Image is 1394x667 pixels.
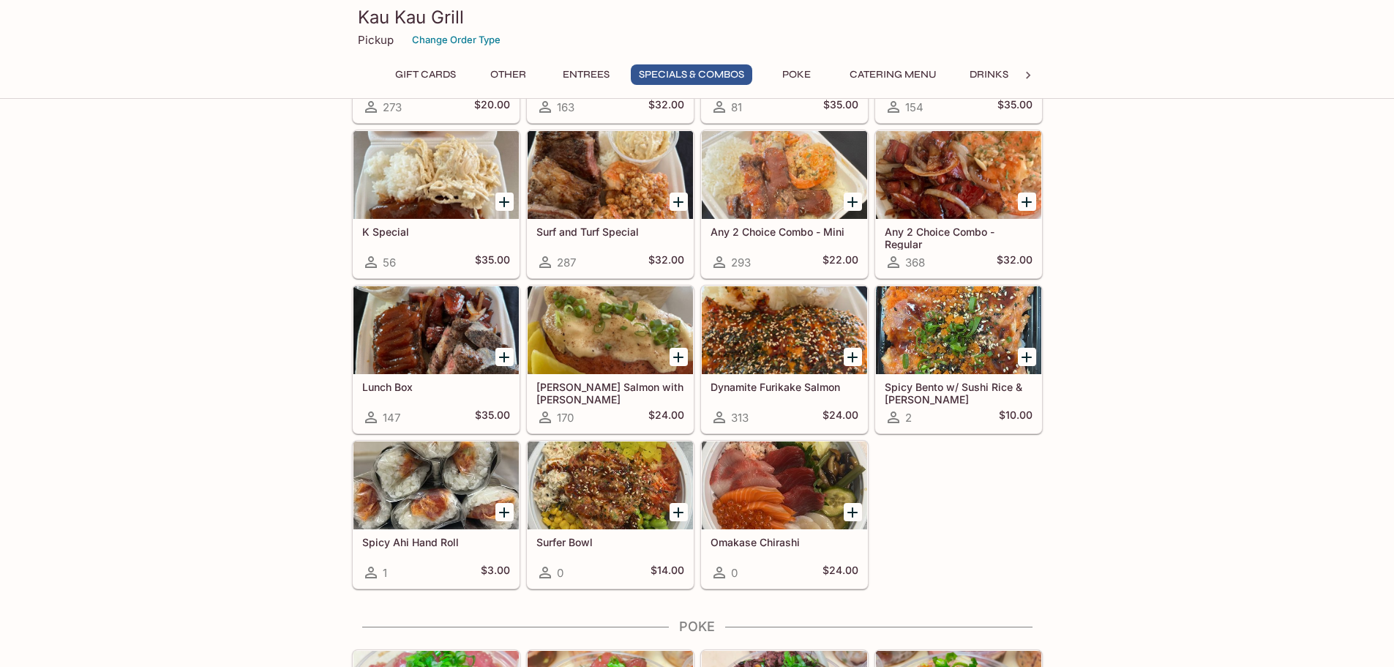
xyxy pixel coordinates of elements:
[648,409,684,426] h5: $24.00
[362,226,510,238] h5: K Special
[648,253,684,271] h5: $32.00
[527,441,694,589] a: Surfer Bowl0$14.00
[999,409,1033,426] h5: $10.00
[648,98,684,116] h5: $32.00
[536,536,684,548] h5: Surfer Bowl
[387,64,464,85] button: Gift Cards
[822,564,858,581] h5: $24.00
[475,409,510,426] h5: $35.00
[823,98,858,116] h5: $35.00
[670,503,688,521] button: Add Surfer Bowl
[353,286,519,374] div: Lunch Box
[353,441,519,529] div: Spicy Ahi Hand Roll
[885,226,1033,250] h5: Any 2 Choice Combo - Regular
[383,411,400,425] span: 147
[731,411,749,425] span: 313
[822,409,858,426] h5: $24.00
[353,130,520,278] a: K Special56$35.00
[631,64,752,85] button: Specials & Combos
[358,6,1037,29] h3: Kau Kau Grill
[764,64,830,85] button: Poke
[844,193,862,211] button: Add Any 2 Choice Combo - Mini
[876,131,1041,219] div: Any 2 Choice Combo - Regular
[701,286,868,433] a: Dynamite Furikake Salmon313$24.00
[997,253,1033,271] h5: $32.00
[885,381,1033,405] h5: Spicy Bento w/ Sushi Rice & [PERSON_NAME]
[670,348,688,366] button: Add Ora King Salmon with Aburi Garlic Mayo
[557,100,574,114] span: 163
[353,441,520,589] a: Spicy Ahi Hand Roll1$3.00
[481,564,510,581] h5: $3.00
[711,381,858,393] h5: Dynamite Furikake Salmon
[495,503,514,521] button: Add Spicy Ahi Hand Roll
[905,256,925,269] span: 368
[711,226,858,238] h5: Any 2 Choice Combo - Mini
[905,100,923,114] span: 154
[362,536,510,548] h5: Spicy Ahi Hand Roll
[527,286,694,433] a: [PERSON_NAME] Salmon with [PERSON_NAME]170$24.00
[701,441,868,589] a: Omakase Chirashi0$24.00
[844,348,862,366] button: Add Dynamite Furikake Salmon
[875,130,1042,278] a: Any 2 Choice Combo - Regular368$32.00
[842,64,945,85] button: Catering Menu
[476,64,542,85] button: Other
[1018,348,1036,366] button: Add Spicy Bento w/ Sushi Rice & Nori
[557,256,576,269] span: 287
[528,131,693,219] div: Surf and Turf Special
[536,226,684,238] h5: Surf and Turf Special
[528,441,693,529] div: Surfer Bowl
[553,64,619,85] button: Entrees
[702,131,867,219] div: Any 2 Choice Combo - Mini
[651,564,684,581] h5: $14.00
[475,253,510,271] h5: $35.00
[731,100,742,114] span: 81
[997,98,1033,116] h5: $35.00
[536,381,684,405] h5: [PERSON_NAME] Salmon with [PERSON_NAME]
[383,100,402,114] span: 273
[474,98,510,116] h5: $20.00
[731,566,738,580] span: 0
[822,253,858,271] h5: $22.00
[731,256,751,269] span: 293
[527,130,694,278] a: Surf and Turf Special287$32.00
[383,566,387,580] span: 1
[1018,193,1036,211] button: Add Any 2 Choice Combo - Regular
[876,286,1041,374] div: Spicy Bento w/ Sushi Rice & Nori
[495,193,514,211] button: Add K Special
[383,256,396,269] span: 56
[362,381,510,393] h5: Lunch Box
[405,29,507,51] button: Change Order Type
[701,130,868,278] a: Any 2 Choice Combo - Mini293$22.00
[702,286,867,374] div: Dynamite Furikake Salmon
[495,348,514,366] button: Add Lunch Box
[557,566,563,580] span: 0
[353,131,519,219] div: K Special
[711,536,858,548] h5: Omakase Chirashi
[670,193,688,211] button: Add Surf and Turf Special
[702,441,867,529] div: Omakase Chirashi
[358,33,394,47] p: Pickup
[557,411,574,425] span: 170
[844,503,862,521] button: Add Omakase Chirashi
[875,286,1042,433] a: Spicy Bento w/ Sushi Rice & [PERSON_NAME]2$10.00
[353,286,520,433] a: Lunch Box147$35.00
[352,619,1043,635] h4: Poke
[528,286,693,374] div: Ora King Salmon with Aburi Garlic Mayo
[905,411,912,425] span: 2
[956,64,1022,85] button: Drinks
